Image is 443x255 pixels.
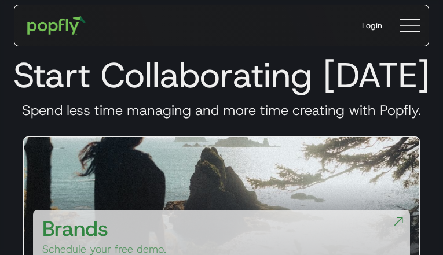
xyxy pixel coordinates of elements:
[42,215,108,242] h3: Brands
[19,8,94,43] a: home
[353,10,391,40] a: Login
[9,54,434,96] h1: Start Collaborating [DATE]
[362,20,382,31] div: Login
[9,102,434,119] h3: Spend less time managing and more time creating with Popfly.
